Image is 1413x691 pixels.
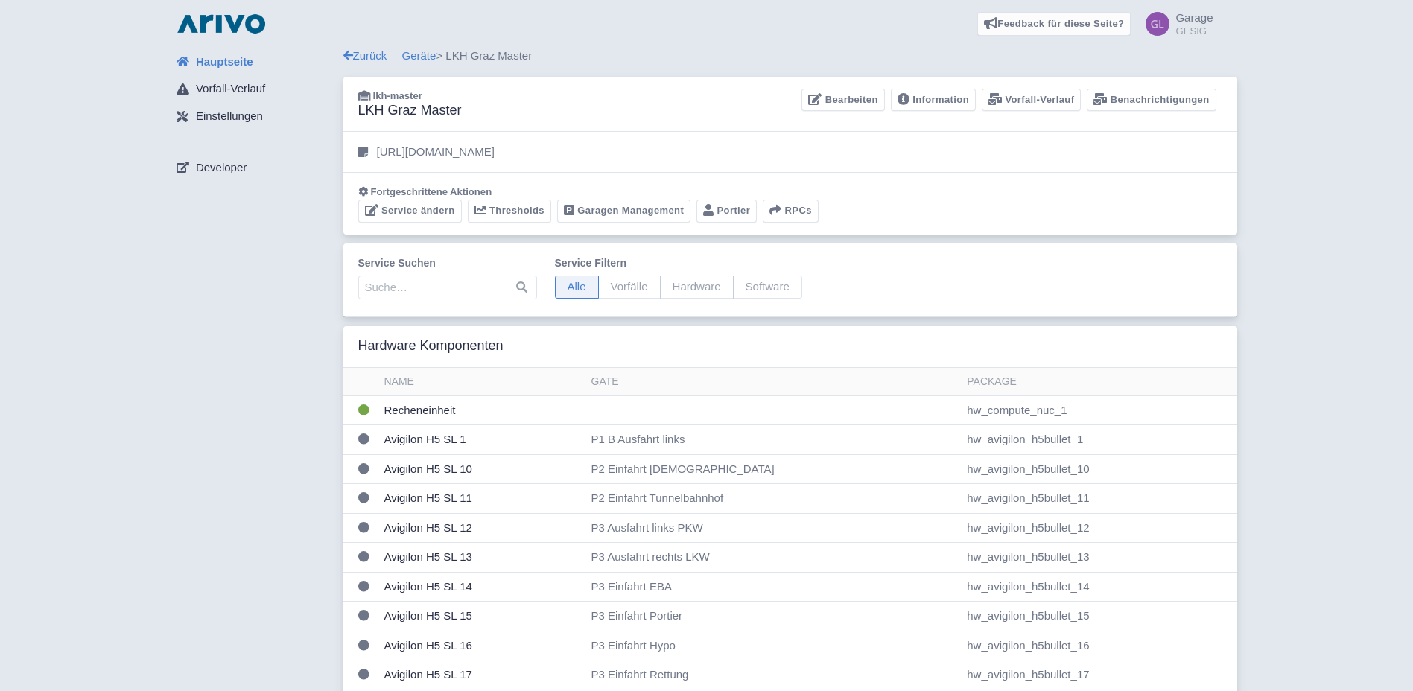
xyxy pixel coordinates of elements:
span: Fortgeschrittene Aktionen [371,186,492,197]
h3: Hardware Komponenten [358,338,504,354]
td: hw_avigilon_h5bullet_13 [961,543,1236,573]
label: Service suchen [358,255,537,271]
span: Hardware [660,276,734,299]
span: Alle [555,276,599,299]
td: hw_avigilon_h5bullet_10 [961,454,1236,484]
td: hw_avigilon_h5bullet_1 [961,425,1236,455]
a: Benachrichtigungen [1087,89,1216,112]
td: Avigilon H5 SL 17 [378,660,585,690]
a: Einstellungen [165,103,343,131]
span: Vorfall-Verlauf [196,80,265,98]
a: Information [891,89,976,112]
td: P3 Einfahrt EBA [585,572,962,602]
a: Feedback für diese Seite? [977,12,1131,36]
a: Garage GESIG [1137,12,1213,36]
small: GESIG [1175,26,1213,36]
label: Service filtern [555,255,802,271]
a: Thresholds [468,200,551,223]
th: Package [961,368,1236,396]
td: P3 Einfahrt Hypo [585,631,962,660]
span: Hauptseite [196,54,253,71]
a: Portier [696,200,757,223]
a: Vorfall-Verlauf [982,89,1081,112]
th: Name [378,368,585,396]
td: Avigilon H5 SL 15 [378,602,585,631]
a: Bearbeiten [801,89,884,112]
td: hw_compute_nuc_1 [961,395,1236,425]
a: Hauptseite [165,48,343,76]
td: Avigilon H5 SL 1 [378,425,585,455]
th: Gate [585,368,962,396]
input: Suche… [358,276,537,299]
a: Garagen Management [557,200,690,223]
a: Geräte [402,49,436,62]
span: Developer [196,159,247,176]
td: Avigilon H5 SL 13 [378,543,585,573]
td: P3 Einfahrt Rettung [585,660,962,690]
td: hw_avigilon_h5bullet_15 [961,602,1236,631]
span: Vorfälle [598,276,661,299]
td: P3 Ausfahrt links PKW [585,513,962,543]
td: Avigilon H5 SL 11 [378,484,585,514]
span: Garage [1175,11,1213,24]
a: Service ändern [358,200,462,223]
td: P3 Einfahrt Portier [585,602,962,631]
td: hw_avigilon_h5bullet_12 [961,513,1236,543]
td: Avigilon H5 SL 16 [378,631,585,660]
td: P3 Ausfahrt rechts LKW [585,543,962,573]
span: lkh-master [373,90,422,101]
span: Einstellungen [196,108,263,125]
p: [URL][DOMAIN_NAME] [377,144,495,161]
td: hw_avigilon_h5bullet_16 [961,631,1236,660]
td: Avigilon H5 SL 10 [378,454,585,484]
td: Recheneinheit [378,395,585,425]
a: Developer [165,153,343,182]
span: Software [733,276,802,299]
h3: LKH Graz Master [358,103,462,119]
button: RPCs [763,200,819,223]
img: logo [174,12,269,36]
div: > LKH Graz Master [343,48,1237,65]
td: P2 Einfahrt [DEMOGRAPHIC_DATA] [585,454,962,484]
td: hw_avigilon_h5bullet_14 [961,572,1236,602]
td: hw_avigilon_h5bullet_17 [961,660,1236,690]
a: Zurück [343,49,387,62]
td: Avigilon H5 SL 12 [378,513,585,543]
td: P1 B Ausfahrt links [585,425,962,455]
td: hw_avigilon_h5bullet_11 [961,484,1236,514]
td: Avigilon H5 SL 14 [378,572,585,602]
a: Vorfall-Verlauf [165,75,343,104]
td: P2 Einfahrt Tunnelbahnhof [585,484,962,514]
